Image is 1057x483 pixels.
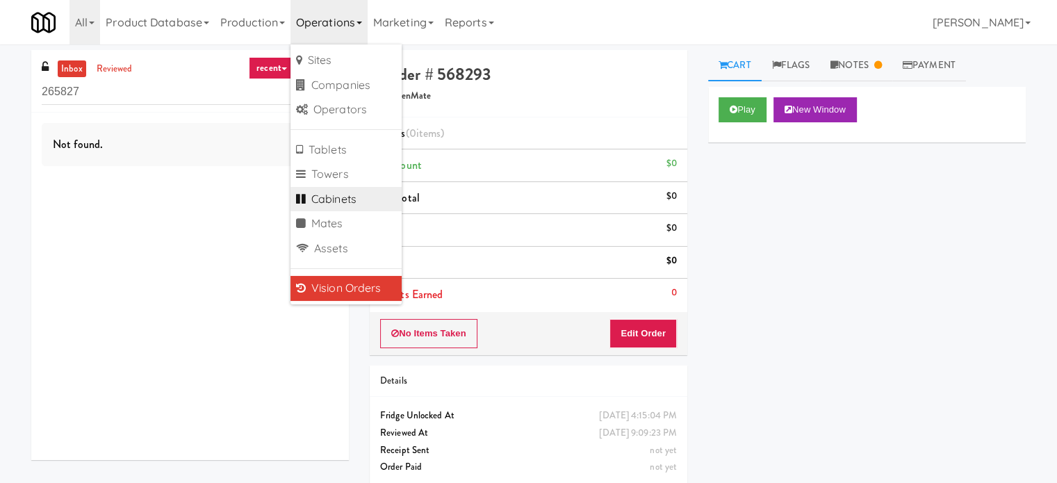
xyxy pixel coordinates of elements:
button: Edit Order [609,319,677,348]
div: Reviewed At [380,425,677,442]
button: Play [719,97,767,122]
h5: KitchenMate [380,91,677,101]
div: $0 [666,220,677,237]
a: Cart [708,50,762,81]
div: Details [380,373,677,390]
h4: Order # 568293 [380,65,677,83]
a: Notes [820,50,892,81]
button: No Items Taken [380,319,477,348]
a: Assets [290,236,402,261]
button: New Window [773,97,857,122]
span: Discount [380,157,422,173]
span: Subtotal [380,190,420,206]
div: [DATE] 9:09:23 PM [599,425,677,442]
img: Micromart [31,10,56,35]
a: Companies [290,73,402,98]
div: 0 [671,284,677,302]
span: not yet [650,443,677,457]
a: Flags [762,50,821,81]
a: Operators [290,97,402,122]
a: reviewed [93,60,136,78]
span: Points Earned [380,286,443,302]
div: $0 [666,252,677,270]
div: Order Paid [380,459,677,476]
div: Receipt Sent [380,442,677,459]
div: $0 [666,188,677,205]
a: Sites [290,48,402,73]
span: not yet [650,460,677,473]
a: Vision Orders [290,276,402,301]
span: (0 ) [406,125,445,141]
a: Towers [290,162,402,187]
div: $0 [666,155,677,172]
span: Items [380,125,444,141]
a: recent [249,57,295,79]
a: Tablets [290,138,402,163]
a: Cabinets [290,187,402,212]
span: Total [380,254,402,270]
span: Not found. [53,136,103,152]
a: Payment [892,50,966,81]
div: [DATE] 4:15:04 PM [599,407,677,425]
div: Fridge Unlocked At [380,407,677,425]
input: Search vision orders [42,79,338,105]
a: Mates [290,211,402,236]
ng-pluralize: items [416,125,441,141]
a: inbox [58,60,86,78]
